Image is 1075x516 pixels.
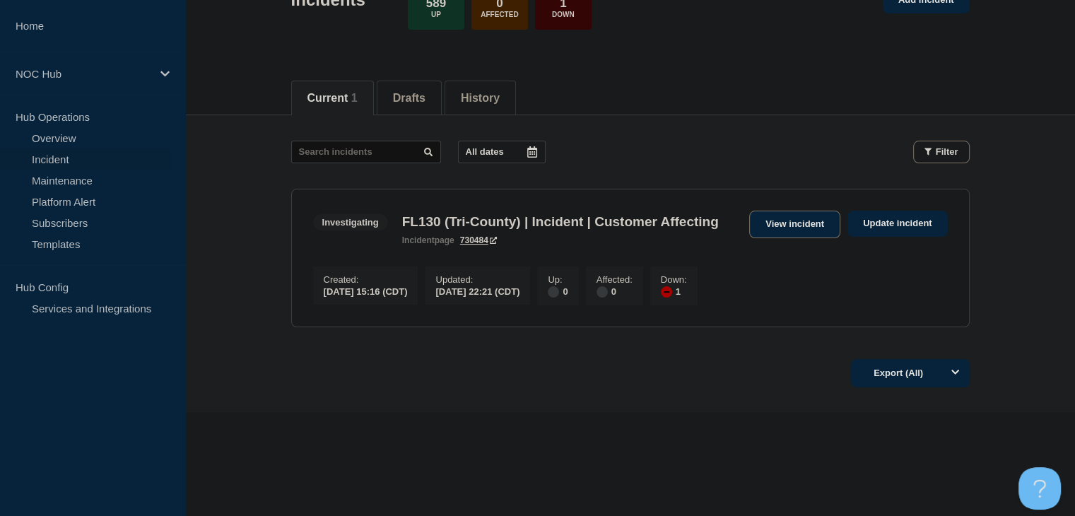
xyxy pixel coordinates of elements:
button: Filter [913,141,970,163]
span: Filter [936,146,958,157]
h3: FL130 (Tri-County) | Incident | Customer Affecting [402,214,719,230]
div: down [661,286,672,298]
a: 730484 [460,235,497,245]
div: 1 [661,285,687,298]
p: Up : [548,274,568,285]
button: Drafts [393,92,425,105]
div: 0 [597,285,633,298]
p: Affected [481,11,518,18]
button: Current 1 [307,92,358,105]
button: History [461,92,500,105]
iframe: Help Scout Beacon - Open [1018,467,1061,510]
a: View incident [749,211,840,238]
button: Export (All) [851,359,970,387]
span: Investigating [313,214,388,230]
div: [DATE] 22:21 (CDT) [435,285,519,297]
a: Update incident [847,211,948,237]
input: Search incidents [291,141,441,163]
button: All dates [458,141,546,163]
p: Down : [661,274,687,285]
p: Updated : [435,274,519,285]
p: Up [431,11,441,18]
p: All dates [466,146,504,157]
p: NOC Hub [16,68,151,80]
div: [DATE] 15:16 (CDT) [324,285,408,297]
span: 1 [351,92,358,104]
span: incident [402,235,435,245]
div: disabled [548,286,559,298]
p: Created : [324,274,408,285]
button: Options [941,359,970,387]
div: disabled [597,286,608,298]
p: Down [552,11,575,18]
p: Affected : [597,274,633,285]
div: 0 [548,285,568,298]
p: page [402,235,454,245]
